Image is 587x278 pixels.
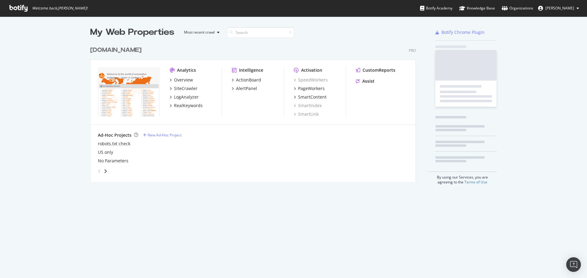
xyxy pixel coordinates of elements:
[239,67,263,73] div: Intelligence
[236,85,257,92] div: AlertPanel
[362,78,375,84] div: Assist
[459,5,495,11] div: Knowledge Base
[301,67,322,73] div: Activation
[236,77,261,83] div: ActionBoard
[298,94,327,100] div: SmartContent
[363,67,395,73] div: CustomReports
[98,67,160,117] img: www.IFM.com
[502,5,533,11] div: Organizations
[170,85,198,92] a: SiteCrawler
[441,29,485,35] div: Botify Chrome Plugin
[98,132,131,138] div: Ad-Hoc Projects
[90,46,144,55] a: [DOMAIN_NAME]
[90,26,174,38] div: My Web Properties
[98,141,130,147] a: robots.txt check
[232,85,257,92] a: AlertPanel
[32,6,87,11] span: Welcome back, [PERSON_NAME] !
[90,46,142,55] div: [DOMAIN_NAME]
[184,31,215,34] div: Most recent crawl
[545,5,574,11] span: Jack Firneno
[90,38,421,182] div: grid
[356,67,395,73] a: CustomReports
[98,149,113,155] a: US only
[298,85,325,92] div: PageWorkers
[420,5,452,11] div: Botify Academy
[409,48,416,53] div: Pro
[566,257,581,272] div: Open Intercom Messenger
[148,132,182,138] div: New Ad-Hoc Project
[143,132,182,138] a: New Ad-Hoc Project
[294,94,327,100] a: SmartContent
[533,3,584,13] button: [PERSON_NAME]
[170,103,203,109] a: RealKeywords
[435,29,485,35] a: Botify Chrome Plugin
[232,77,261,83] a: ActionBoard
[95,166,103,176] div: angle-left
[227,27,294,38] input: Search
[356,78,375,84] a: Assist
[294,103,322,109] a: SmartIndex
[428,171,497,185] div: By using our Services, you are agreeing to the
[174,103,203,109] div: RealKeywords
[174,85,198,92] div: SiteCrawler
[294,85,325,92] a: PageWorkers
[294,77,328,83] a: SpeedWorkers
[170,77,193,83] a: Overview
[98,158,128,164] a: No Parameters
[174,77,193,83] div: Overview
[174,94,199,100] div: LogAnalyzer
[177,67,196,73] div: Analytics
[294,111,319,117] a: SmartLink
[464,179,487,185] a: Terms of Use
[103,168,108,174] div: angle-right
[170,94,199,100] a: LogAnalyzer
[179,27,222,37] button: Most recent crawl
